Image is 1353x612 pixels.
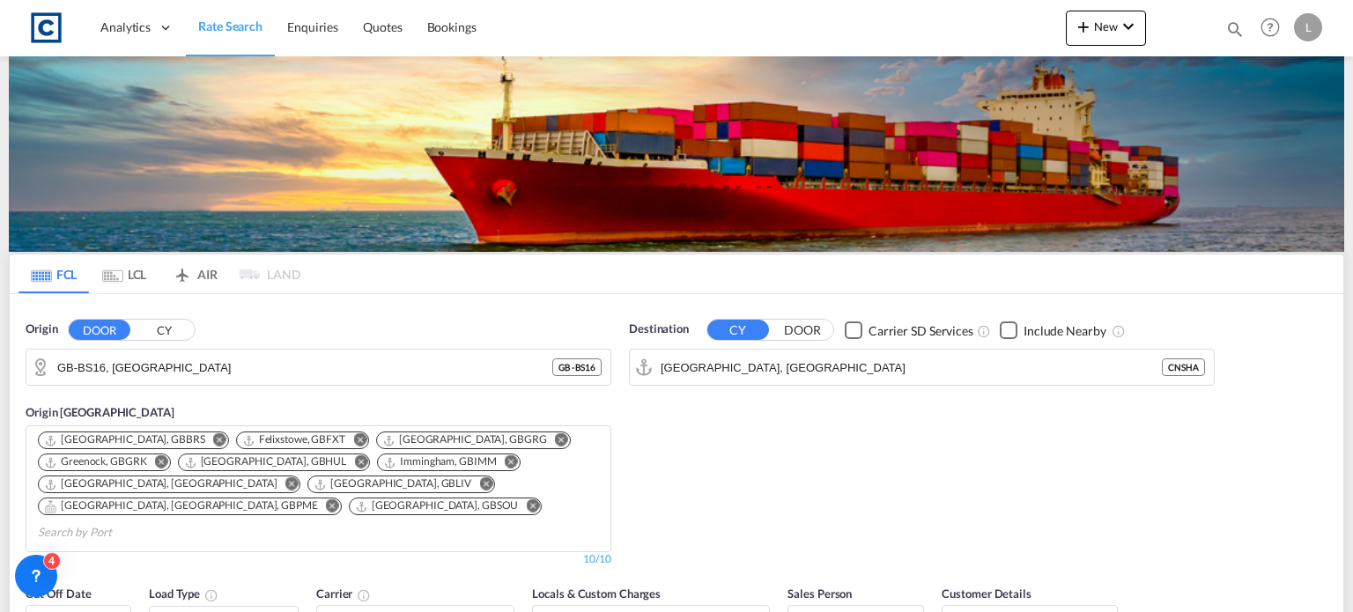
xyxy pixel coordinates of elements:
[629,321,689,338] span: Destination
[149,586,218,601] span: Load Type
[543,432,570,450] button: Remove
[630,350,1214,385] md-input-container: Shanghai, CNSHA
[26,405,174,419] span: Origin [GEOGRAPHIC_DATA]
[532,586,661,601] span: Locals & Custom Charges
[493,454,520,472] button: Remove
[1112,324,1126,338] md-icon: Unchecked: Ignores neighbouring ports when fetching rates.Checked : Includes neighbouring ports w...
[514,498,541,516] button: Remove
[44,432,209,447] div: Press delete to remove this chip.
[977,324,991,338] md-icon: Unchecked: Search for CY (Container Yard) services for all selected carriers.Checked : Search for...
[133,321,195,341] button: CY
[772,321,833,341] button: DOOR
[558,361,595,373] span: GB - BS16
[287,19,338,34] span: Enquiries
[44,454,147,469] div: Greenock, GBGRK
[382,432,551,447] div: Press delete to remove this chip.
[355,498,519,513] div: Southampton, GBSOU
[1255,12,1294,44] div: Help
[57,354,552,380] input: Search by Door
[1294,13,1322,41] div: L
[18,254,300,293] md-pagination-wrapper: Use the left and right arrow keys to navigate between tabs
[26,586,92,601] span: Cut Off Date
[316,586,371,601] span: Carrier
[159,254,230,293] md-tab-item: AIR
[342,432,368,450] button: Remove
[787,586,852,601] span: Sales Person
[314,476,471,491] div: Liverpool, GBLIV
[242,432,349,447] div: Press delete to remove this chip.
[707,320,769,340] button: CY
[172,264,193,277] md-icon: icon-airplane
[26,8,66,48] img: 1fdb9190129311efbfaf67cbb4249bed.jpeg
[942,586,1031,601] span: Customer Details
[382,432,547,447] div: Grangemouth, GBGRG
[198,18,262,33] span: Rate Search
[44,432,205,447] div: Bristol, GBBRS
[468,476,494,494] button: Remove
[204,588,218,602] md-icon: icon-information-outline
[583,552,611,567] div: 10/10
[661,354,1162,380] input: Search by Port
[18,254,89,293] md-tab-item: FCL
[1255,12,1285,42] span: Help
[1024,322,1106,340] div: Include Nearby
[1073,16,1094,37] md-icon: icon-plus 400-fg
[383,454,496,469] div: Immingham, GBIMM
[9,56,1344,252] img: LCL+%26+FCL+BACKGROUND.png
[1073,19,1139,33] span: New
[26,321,57,338] span: Origin
[184,454,351,469] div: Press delete to remove this chip.
[89,254,159,293] md-tab-item: LCL
[355,498,522,513] div: Press delete to remove this chip.
[314,498,341,516] button: Remove
[273,476,299,494] button: Remove
[100,18,151,36] span: Analytics
[44,498,322,513] div: Press delete to remove this chip.
[869,322,973,340] div: Carrier SD Services
[383,454,499,469] div: Press delete to remove this chip.
[357,588,371,602] md-icon: The selected Trucker/Carrierwill be displayed in the rate results If the rates are from another f...
[1162,358,1205,376] div: CNSHA
[144,454,170,472] button: Remove
[35,426,602,547] md-chips-wrap: Chips container. Use arrow keys to select chips.
[44,454,151,469] div: Press delete to remove this chip.
[427,19,477,34] span: Bookings
[69,320,130,340] button: DOOR
[1118,16,1139,37] md-icon: icon-chevron-down
[184,454,347,469] div: Hull, GBHUL
[1225,19,1245,46] div: icon-magnify
[1066,11,1146,46] button: icon-plus 400-fgNewicon-chevron-down
[343,454,369,472] button: Remove
[314,476,475,491] div: Press delete to remove this chip.
[1225,19,1245,39] md-icon: icon-magnify
[44,476,277,491] div: London Gateway Port, GBLGP
[363,19,402,34] span: Quotes
[242,432,345,447] div: Felixstowe, GBFXT
[1000,321,1106,339] md-checkbox: Checkbox No Ink
[202,432,228,450] button: Remove
[845,321,973,339] md-checkbox: Checkbox No Ink
[44,498,318,513] div: Portsmouth, HAM, GBPME
[38,519,205,547] input: Search by Port
[26,350,610,385] md-input-container: GB-BS16, South Gloucestershire
[44,476,280,491] div: Press delete to remove this chip.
